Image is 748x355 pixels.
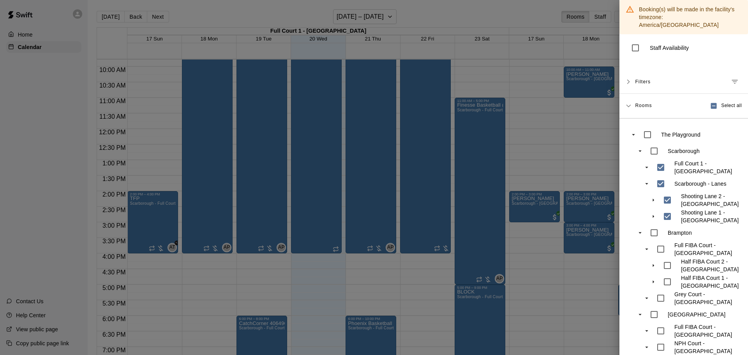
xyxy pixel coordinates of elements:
p: Full Court 1 - [GEOGRAPHIC_DATA] [674,160,737,175]
p: Scarborough [668,147,700,155]
span: Rooms [635,102,652,108]
div: RoomsSelect all [619,94,748,118]
p: Staff Availability [650,44,689,52]
p: Full FIBA Court - [GEOGRAPHIC_DATA] [674,241,737,257]
p: Full FIBA Court - [GEOGRAPHIC_DATA] [674,323,737,339]
p: [GEOGRAPHIC_DATA] [668,311,725,318]
p: Shooting Lane 1 - [GEOGRAPHIC_DATA] [681,209,739,224]
p: Half FIBA Court 2 - [GEOGRAPHIC_DATA] [681,258,739,273]
button: Manage filters [728,75,742,89]
span: Select all [721,102,742,110]
div: Booking(s) will be made in the facility's timezone: America/[GEOGRAPHIC_DATA] [639,2,742,32]
p: NPH Court - [GEOGRAPHIC_DATA] [674,339,737,355]
p: Scarborough - Lanes [674,180,727,188]
p: Brampton [668,229,692,237]
p: Shooting Lane 2 - [GEOGRAPHIC_DATA] [681,192,739,208]
span: Filters [635,75,651,89]
p: Half FIBA Court 1 - [GEOGRAPHIC_DATA] [681,274,739,290]
p: Grey Court - [GEOGRAPHIC_DATA] [674,290,737,306]
p: The Playground [661,131,700,139]
div: FiltersManage filters [619,70,748,94]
